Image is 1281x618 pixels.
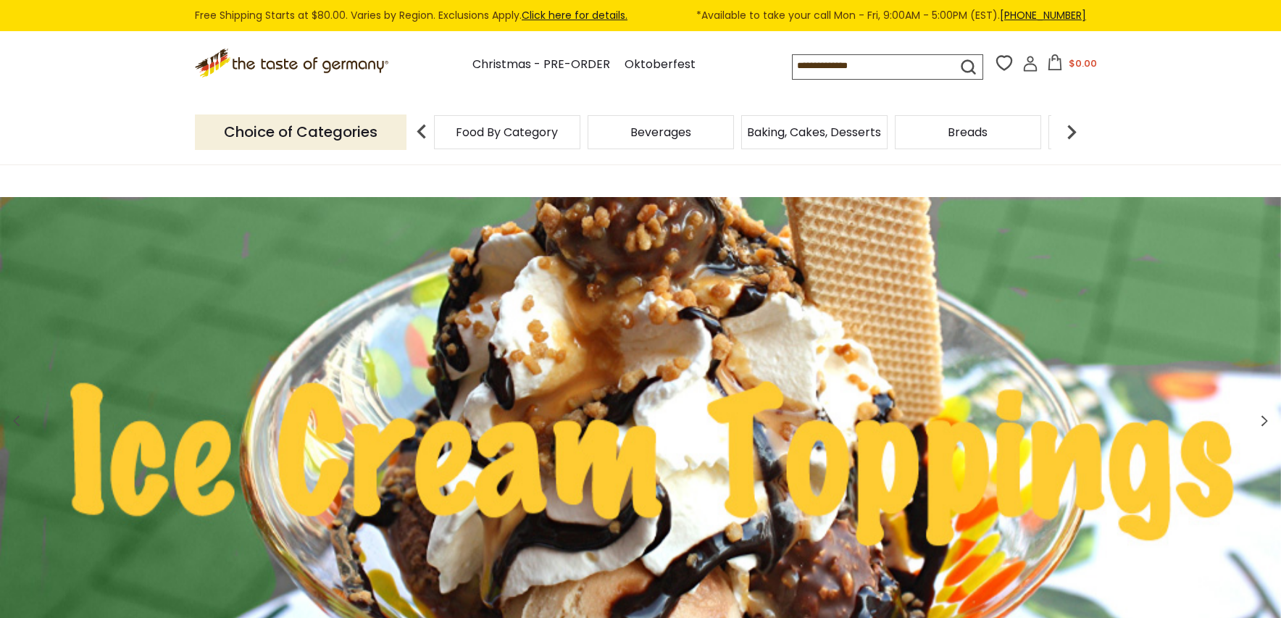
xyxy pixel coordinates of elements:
[1000,8,1086,22] a: [PHONE_NUMBER]
[1069,57,1097,70] span: $0.00
[472,55,610,75] a: Christmas - PRE-ORDER
[195,7,1086,24] div: Free Shipping Starts at $80.00. Varies by Region. Exclusions Apply.
[1041,54,1103,76] button: $0.00
[625,55,696,75] a: Oktoberfest
[747,127,881,138] a: Baking, Cakes, Desserts
[696,7,1086,24] span: *Available to take your call Mon - Fri, 9:00AM - 5:00PM (EST).
[195,114,406,150] p: Choice of Categories
[407,117,436,146] img: previous arrow
[456,127,558,138] a: Food By Category
[522,8,627,22] a: Click here for details.
[630,127,691,138] a: Beverages
[948,127,988,138] a: Breads
[1057,117,1086,146] img: next arrow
